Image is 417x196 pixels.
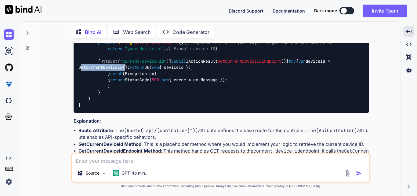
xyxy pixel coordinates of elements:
[113,170,119,176] img: GPT-4o mini
[123,28,151,36] p: Web Search
[298,58,306,64] span: var
[110,77,125,83] span: return
[78,148,161,154] strong: GetCurrentDeviceIdEndpoint Method
[78,148,369,161] li: : This method handles GET requests to the endpoint. It calls the method and returns the device ID...
[363,5,407,17] button: Invite Team
[229,8,263,13] span: Discord Support
[78,8,362,108] code: Microsoft.AspNetCore.Mvc; { [ ] [ ] : { { ; } [ ] { { deviceId = GetCurrentDeviceId(); Ok( { devi...
[4,46,14,56] img: ai-studio
[344,170,351,177] img: attachment
[78,128,113,133] strong: Route Attribute
[314,8,337,14] span: Dark mode
[71,184,370,188] p: Bind can provide inaccurate information, including about people. Always double-check its answers....
[120,58,166,64] span: "current-device-id"
[124,128,198,134] code: [Route("api/[controller]")]
[166,46,215,51] span: // Example device ID
[98,40,115,45] span: private
[172,28,209,36] p: Code Generator
[152,77,159,83] span: 500
[186,40,332,45] span: // Replace this with your logic to get the current device ID
[273,8,305,14] button: Documentation
[161,77,169,83] span: new
[85,28,101,36] p: Bind AI
[110,71,122,76] span: catch
[288,58,296,64] span: try
[253,148,300,154] code: current-device-id
[171,58,286,64] span: IActionResult ()
[121,170,147,176] p: GPT-4o min..
[118,40,132,45] span: string
[125,46,164,51] span: "your-device-id"
[74,118,369,125] h3: Explanation:
[130,65,144,70] span: return
[4,95,14,106] img: darkCloudIdeIcon
[135,40,179,45] span: GetCurrentDeviceId
[152,65,159,70] span: new
[218,58,281,64] span: GetCurrentDeviceIdEndpoint
[78,141,369,148] li: : This is a placeholder method where you would implement your logic to retrieve the current devic...
[4,62,14,73] img: githubLight
[108,46,122,51] span: return
[78,127,369,141] li: : The attribute defines the base route for the controller. The attribute enables API-specific beh...
[5,5,42,14] img: Bind AI
[4,29,14,40] img: chat
[100,58,169,64] span: HttpGet( )
[229,8,263,14] button: Discord Support
[273,8,305,13] span: Documentation
[98,40,183,45] span: ()
[4,176,14,187] img: settings
[85,170,100,176] p: Source
[78,141,141,147] strong: GetCurrentDeviceId Method
[4,79,14,89] img: premium
[356,170,362,176] img: icon
[171,58,186,64] span: public
[316,128,357,134] code: [ApiController]
[101,171,107,176] img: Pick Models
